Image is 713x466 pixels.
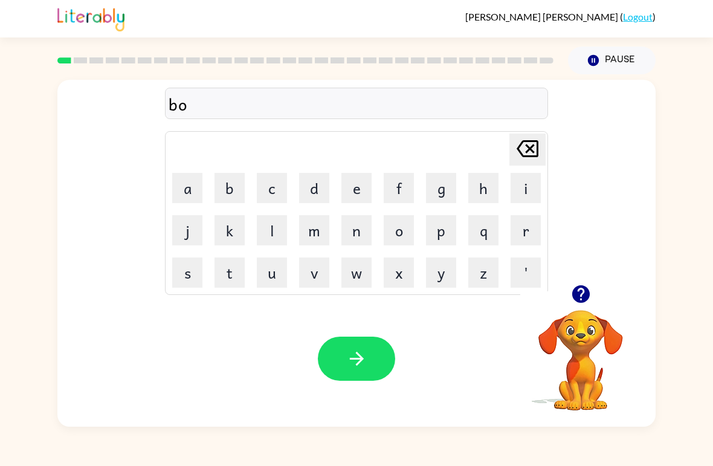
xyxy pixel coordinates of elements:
[465,11,656,22] div: ( )
[257,173,287,203] button: c
[215,173,245,203] button: b
[215,257,245,288] button: t
[299,257,329,288] button: v
[468,173,498,203] button: h
[511,215,541,245] button: r
[568,47,656,74] button: Pause
[465,11,620,22] span: [PERSON_NAME] [PERSON_NAME]
[511,257,541,288] button: '
[384,257,414,288] button: x
[172,215,202,245] button: j
[299,173,329,203] button: d
[384,215,414,245] button: o
[511,173,541,203] button: i
[384,173,414,203] button: f
[468,257,498,288] button: z
[299,215,329,245] button: m
[169,91,544,117] div: bo
[341,173,372,203] button: e
[341,215,372,245] button: n
[257,257,287,288] button: u
[57,5,124,31] img: Literably
[426,257,456,288] button: y
[257,215,287,245] button: l
[468,215,498,245] button: q
[172,257,202,288] button: s
[172,173,202,203] button: a
[341,257,372,288] button: w
[623,11,653,22] a: Logout
[520,291,641,412] video: Your browser must support playing .mp4 files to use Literably. Please try using another browser.
[426,215,456,245] button: p
[426,173,456,203] button: g
[215,215,245,245] button: k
